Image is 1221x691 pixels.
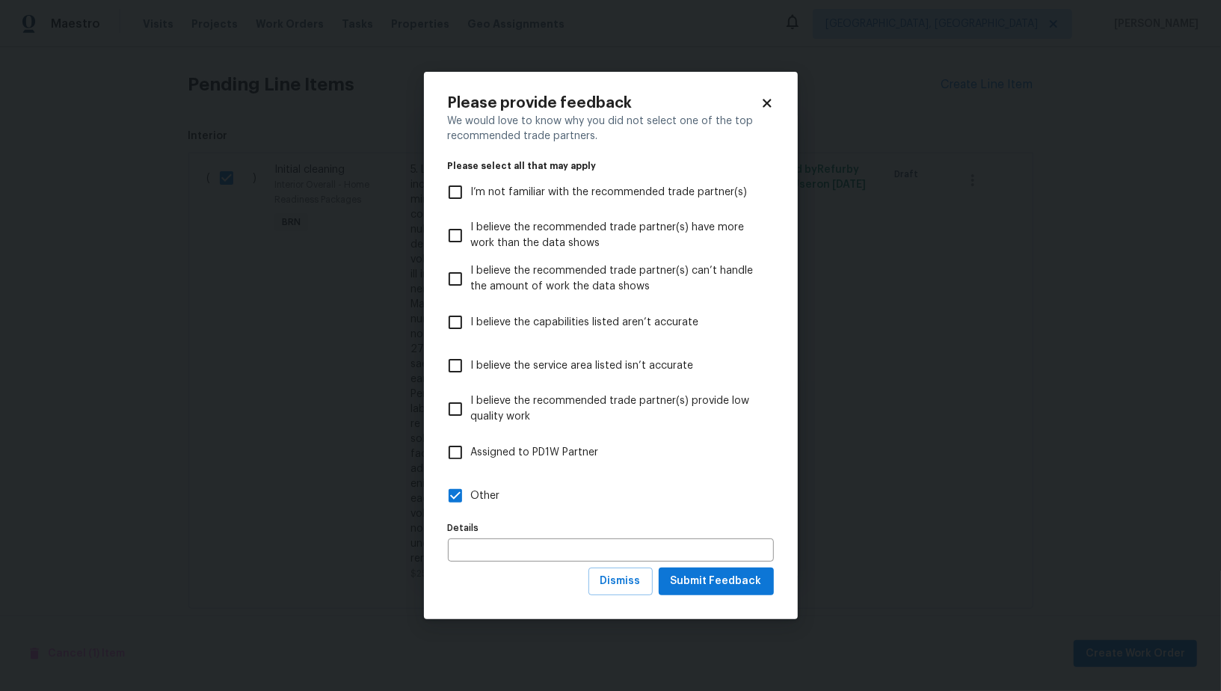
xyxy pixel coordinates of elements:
[471,393,762,425] span: I believe the recommended trade partner(s) provide low quality work
[448,96,760,111] h2: Please provide feedback
[471,263,762,295] span: I believe the recommended trade partner(s) can’t handle the amount of work the data shows
[471,185,748,200] span: I’m not familiar with the recommended trade partner(s)
[471,220,762,251] span: I believe the recommended trade partner(s) have more work than the data shows
[448,162,774,171] legend: Please select all that may apply
[659,568,774,595] button: Submit Feedback
[471,488,500,504] span: Other
[471,315,699,331] span: I believe the capabilities listed aren’t accurate
[448,114,774,144] div: We would love to know why you did not select one of the top recommended trade partners.
[671,572,762,591] span: Submit Feedback
[588,568,653,595] button: Dismiss
[448,523,774,532] label: Details
[600,572,641,591] span: Dismiss
[471,445,599,461] span: Assigned to PD1W Partner
[471,358,694,374] span: I believe the service area listed isn’t accurate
